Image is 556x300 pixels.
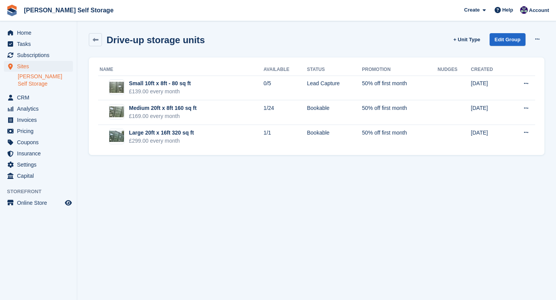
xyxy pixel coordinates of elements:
[17,103,63,114] span: Analytics
[471,76,508,100] td: [DATE]
[307,64,362,76] th: Status
[17,197,63,208] span: Online Store
[520,6,528,14] img: Matthew Jones
[17,39,63,49] span: Tasks
[502,6,513,14] span: Help
[4,92,73,103] a: menu
[362,100,438,125] td: 50% off first month
[17,137,63,148] span: Coupons
[464,6,480,14] span: Create
[490,33,525,46] a: Edit Group
[6,5,18,16] img: stora-icon-8386f47178a22dfd0bd8f6a31ec36ba5ce8667c1dd55bd0f319d3a0aa187defe.svg
[107,35,205,45] h2: Drive-up storage units
[264,125,307,149] td: 1/1
[471,100,508,125] td: [DATE]
[7,188,77,196] span: Storefront
[17,126,63,137] span: Pricing
[471,64,508,76] th: Created
[4,126,73,137] a: menu
[129,137,194,145] div: £299.00 every month
[4,103,73,114] a: menu
[264,100,307,125] td: 1/24
[109,106,124,118] img: IMG_1002.jpeg
[17,148,63,159] span: Insurance
[307,76,362,100] td: Lead Capture
[21,4,117,17] a: [PERSON_NAME] Self Storage
[4,27,73,38] a: menu
[17,159,63,170] span: Settings
[471,125,508,149] td: [DATE]
[4,61,73,72] a: menu
[529,7,549,14] span: Account
[264,76,307,100] td: 0/5
[129,79,191,88] div: Small 10ft x 8ft - 80 sq ft
[64,198,73,207] a: Preview store
[4,50,73,61] a: menu
[17,170,63,181] span: Capital
[98,64,264,76] th: Name
[362,76,438,100] td: 50% off first month
[109,131,124,142] img: IMG_0997.jpeg
[129,88,191,96] div: £139.00 every month
[17,50,63,61] span: Subscriptions
[362,64,438,76] th: Promotion
[264,64,307,76] th: Available
[307,125,362,149] td: Bookable
[129,129,194,137] div: Large 20ft x 16ft 320 sq ft
[17,61,63,72] span: Sites
[4,148,73,159] a: menu
[4,170,73,181] a: menu
[362,125,438,149] td: 50% off first month
[450,33,483,46] a: + Unit Type
[109,82,124,93] img: IMG_1006.jpeg
[4,115,73,125] a: menu
[307,100,362,125] td: Bookable
[17,115,63,125] span: Invoices
[17,92,63,103] span: CRM
[129,104,197,112] div: Medium 20ft x 8ft 160 sq ft
[17,27,63,38] span: Home
[4,137,73,148] a: menu
[4,159,73,170] a: menu
[437,64,471,76] th: Nudges
[4,39,73,49] a: menu
[4,197,73,208] a: menu
[18,73,73,88] a: [PERSON_NAME] Self Storage
[129,112,197,120] div: £169.00 every month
